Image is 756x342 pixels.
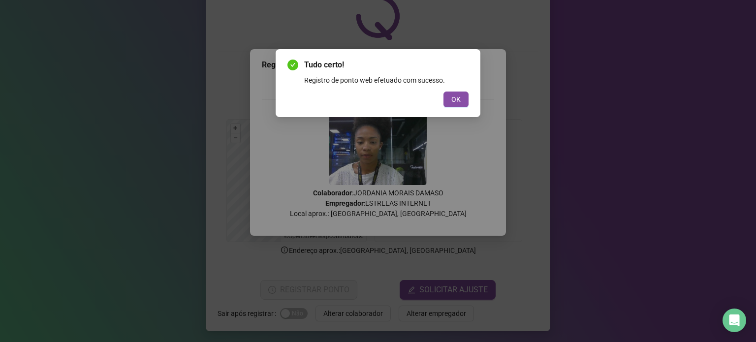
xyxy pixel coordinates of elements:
[443,92,469,107] button: OK
[451,94,461,105] span: OK
[304,59,469,71] span: Tudo certo!
[304,75,469,86] div: Registro de ponto web efetuado com sucesso.
[287,60,298,70] span: check-circle
[723,309,746,332] div: Open Intercom Messenger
